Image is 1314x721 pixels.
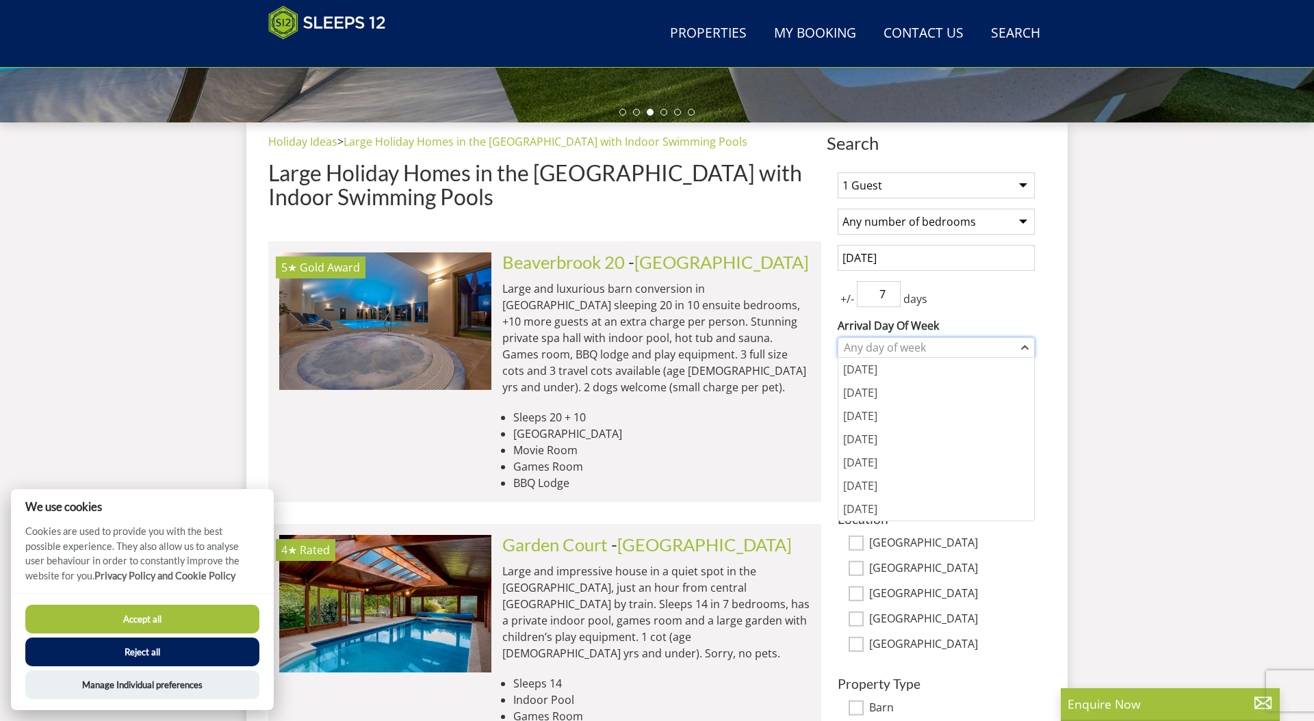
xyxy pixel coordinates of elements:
h3: Property Type [838,677,1035,691]
a: 4★ Rated [279,535,491,672]
a: Large Holiday Homes in the [GEOGRAPHIC_DATA] with Indoor Swimming Pools [344,134,747,149]
div: [DATE] [838,428,1034,451]
li: Sleeps 20 + 10 [513,409,810,425]
a: [GEOGRAPHIC_DATA] [617,534,792,555]
button: Reject all [25,638,259,666]
li: Movie Room [513,442,810,458]
label: Barn [869,701,1035,716]
div: [DATE] [838,474,1034,497]
label: [GEOGRAPHIC_DATA] [869,536,1035,551]
span: > [337,134,344,149]
h2: We use cookies [11,500,274,513]
li: BBQ Lodge [513,475,810,491]
a: Privacy Policy and Cookie Policy [94,570,235,581]
iframe: Customer reviews powered by Trustpilot [261,48,405,60]
span: +/- [838,291,857,307]
div: [DATE] [838,404,1034,428]
p: Large and luxurious barn conversion in [GEOGRAPHIC_DATA] sleeping 20 in 10 ensuite bedrooms, +10 ... [502,280,810,395]
label: Arrival Day Of Week [838,317,1035,334]
span: - [611,534,792,555]
a: Beaverbrook 20 [502,252,625,272]
label: [GEOGRAPHIC_DATA] [869,638,1035,653]
div: Any day of week [840,340,1018,355]
div: [DATE] [838,358,1034,381]
label: [GEOGRAPHIC_DATA] [869,612,1035,627]
li: Indoor Pool [513,692,810,708]
li: Games Room [513,458,810,475]
div: Combobox [838,337,1035,358]
label: [GEOGRAPHIC_DATA] [869,587,1035,602]
span: Rated [300,542,330,558]
span: - [628,252,809,272]
h3: Location [838,512,1035,526]
span: days [901,291,930,307]
h1: Large Holiday Homes in the [GEOGRAPHIC_DATA] with Indoor Swimming Pools [268,161,821,209]
li: Sleeps 14 [513,675,810,692]
a: Holiday Ideas [268,134,337,149]
span: Beaverbrook 20 has been awarded a Gold Award by Visit England [300,260,360,275]
span: Search [827,133,1046,153]
p: Large and impressive house in a quiet spot in the [GEOGRAPHIC_DATA], just an hour from central [G... [502,563,810,661]
input: Arrival Date [838,245,1035,271]
div: [DATE] [838,497,1034,521]
img: Sleeps 12 [268,5,386,40]
p: Cookies are used to provide you with the best possible experience. They also allow us to analyse ... [11,524,274,593]
button: Manage Individual preferences [25,670,259,699]
span: Garden Court has a 4 star rating under the Quality in Tourism Scheme [281,542,297,558]
a: Contact Us [878,18,969,49]
p: Enquire Now [1068,695,1273,713]
div: [DATE] [838,381,1034,404]
button: Accept all [25,605,259,633]
label: [GEOGRAPHIC_DATA] [869,562,1035,577]
a: 5★ Gold Award [279,252,491,389]
a: [GEOGRAPHIC_DATA] [634,252,809,272]
img: garden-court-surrey-pool-holiday-sleeps12.original.jpg [279,535,491,672]
li: [GEOGRAPHIC_DATA] [513,425,810,442]
a: Properties [665,18,752,49]
div: [DATE] [838,451,1034,474]
span: Beaverbrook 20 has a 5 star rating under the Quality in Tourism Scheme [281,260,297,275]
img: open-uri20231109-24-i3m3zx.original. [279,252,491,389]
a: Garden Court [502,534,608,555]
a: My Booking [769,18,862,49]
a: Search [985,18,1046,49]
